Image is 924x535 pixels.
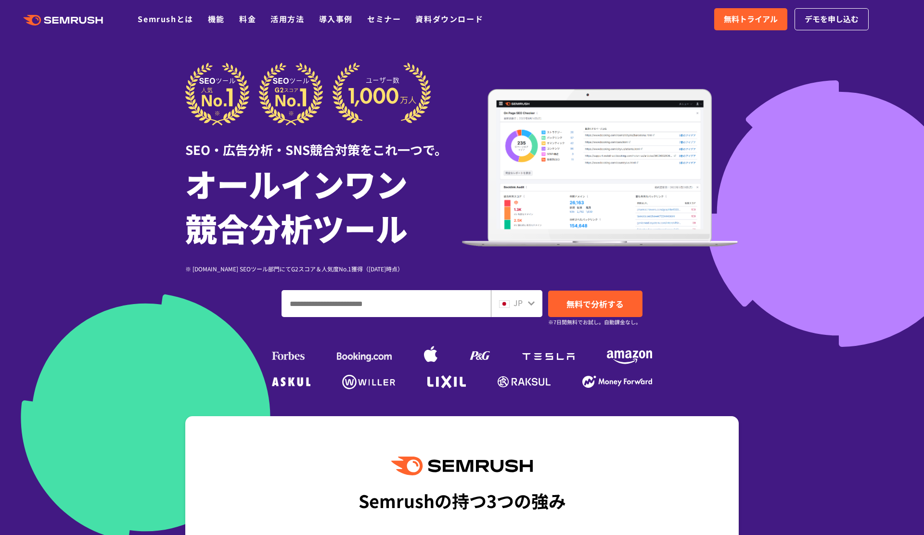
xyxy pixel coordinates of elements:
[805,13,859,25] span: デモを申し込む
[185,126,462,159] div: SEO・広告分析・SNS競合対策をこれ一つで。
[319,13,353,25] a: 導入事例
[282,291,490,317] input: ドメイン、キーワードまたはURLを入力してください
[415,13,483,25] a: 資料ダウンロード
[208,13,225,25] a: 機能
[270,13,304,25] a: 活用方法
[795,8,869,30] a: デモを申し込む
[548,318,641,327] small: ※7日間無料でお試し。自動課金なし。
[548,291,642,317] a: 無料で分析する
[513,297,523,308] span: JP
[391,457,533,475] img: Semrush
[185,161,462,250] h1: オールインワン 競合分析ツール
[239,13,256,25] a: 料金
[185,264,462,273] div: ※ [DOMAIN_NAME] SEOツール部門にてG2スコア＆人気度No.1獲得（[DATE]時点）
[359,483,566,518] div: Semrushの持つ3つの強み
[138,13,193,25] a: Semrushとは
[714,8,787,30] a: 無料トライアル
[724,13,778,25] span: 無料トライアル
[566,298,624,310] span: 無料で分析する
[367,13,401,25] a: セミナー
